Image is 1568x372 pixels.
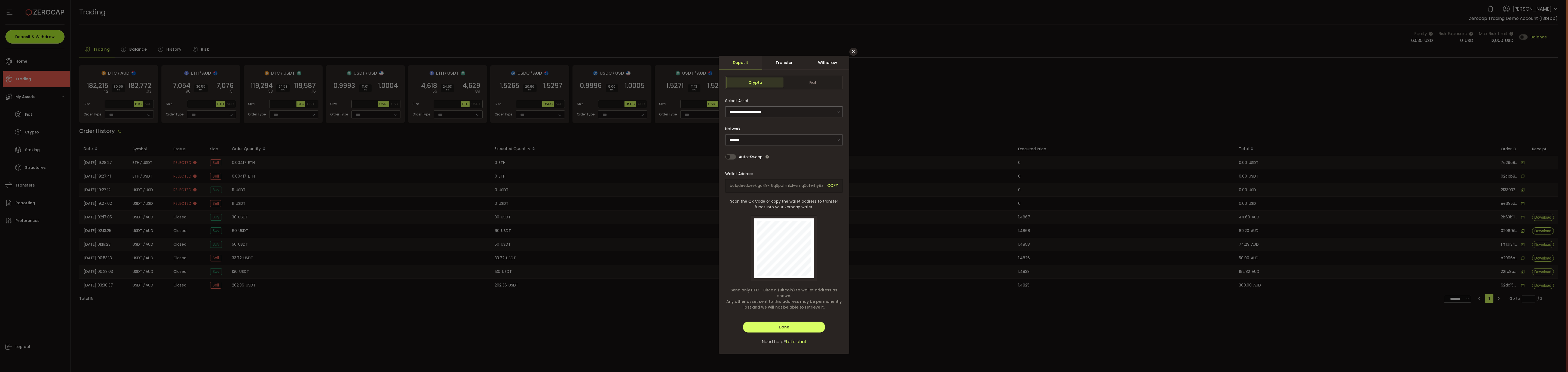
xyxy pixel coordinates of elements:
div: Transfer [762,56,806,69]
span: bc1qdeyduevklgq49xr6q6pufmlclvvmq0cferhy9z [730,183,823,189]
span: Let's chat [786,339,807,345]
span: Send only BTC - Bitcoin (Bitcoin) to wallet address as shown. [725,287,843,299]
span: Scan the QR Code or copy the wallet address to transfer funds into your Zerocap wallet. [725,199,843,210]
label: Wallet Address [725,171,757,176]
label: Network [725,126,744,132]
button: Close [849,48,857,56]
iframe: Chat Widget [1541,346,1568,372]
div: dialog [719,56,849,354]
div: Withdraw [806,56,849,69]
span: COPY [827,183,838,189]
span: Fiat [784,77,841,88]
span: Auto-Sweep [739,151,762,162]
span: Any other asset sent to this address may be permanently lost and we will not be able to retrieve it. [725,299,843,310]
span: Crypto [727,77,784,88]
button: Done [743,322,825,333]
span: Need help? [762,339,786,345]
div: Deposit [719,56,762,69]
span: Done [779,324,789,330]
label: Select Asset [725,98,752,103]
